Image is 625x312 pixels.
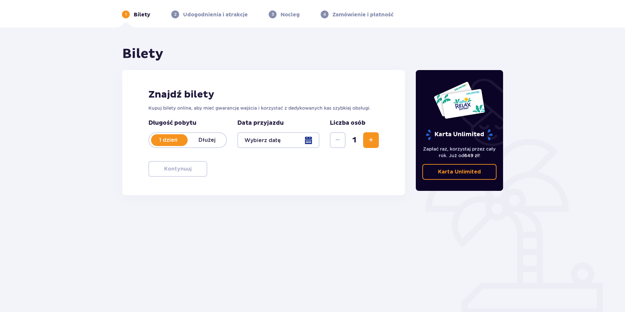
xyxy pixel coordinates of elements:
[183,11,248,18] p: Udogodnienia i atrakcje
[363,132,379,148] button: Zwiększ
[332,11,394,18] p: Zamówienie i płatność
[347,135,362,145] span: 1
[174,11,177,17] p: 2
[188,137,226,144] p: Dłużej
[148,105,379,111] p: Kupuj bilety online, aby mieć gwarancję wejścia i korzystać z dedykowanych kas szybkiej obsługi.
[280,11,300,18] p: Nocleg
[237,119,284,127] p: Data przyjazdu
[125,11,127,17] p: 1
[164,165,192,173] p: Kontynuuj
[422,164,497,180] a: Karta Unlimited
[321,10,394,18] div: 4Zamówienie i płatność
[148,161,207,177] button: Kontynuuj
[171,10,248,18] div: 2Udogodnienia i atrakcje
[464,153,479,158] span: 649 zł
[425,129,493,140] p: Karta Unlimited
[330,132,346,148] button: Zmniejsz
[148,88,379,101] h2: Znajdź bilety
[122,10,150,18] div: 1Bilety
[272,11,274,17] p: 3
[149,137,188,144] p: 1 dzień
[330,119,365,127] p: Liczba osób
[438,168,481,175] p: Karta Unlimited
[148,119,227,127] p: Długość pobytu
[134,11,150,18] p: Bilety
[122,46,163,62] h1: Bilety
[422,146,497,159] p: Zapłać raz, korzystaj przez cały rok. Już od !
[269,10,300,18] div: 3Nocleg
[323,11,326,17] p: 4
[433,81,485,119] img: Dwie karty całoroczne do Suntago z napisem 'UNLIMITED RELAX', na białym tle z tropikalnymi liśćmi...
